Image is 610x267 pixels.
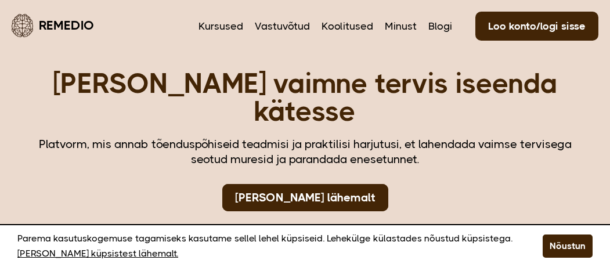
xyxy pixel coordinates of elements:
[17,246,178,261] a: [PERSON_NAME] küpsistest lähemalt.
[12,12,94,39] a: Remedio
[428,19,452,34] a: Blogi
[12,14,33,37] img: Remedio logo
[17,231,514,261] p: Parema kasutuskogemuse tagamiseks kasutame sellel lehel küpsiseid. Lehekülge külastades nõustud k...
[385,19,417,34] a: Minust
[222,184,388,211] a: [PERSON_NAME] lähemalt
[475,12,598,41] a: Loo konto/logi sisse
[23,137,587,167] div: Platvorm, mis annab tõenduspõhiseid teadmisi ja praktilisi harjutusi, et lahendada vaimse tervise...
[543,234,593,258] button: Nõustun
[255,19,310,34] a: Vastuvõtud
[198,19,243,34] a: Kursused
[23,70,587,125] h1: [PERSON_NAME] vaimne tervis iseenda kätesse
[322,19,373,34] a: Koolitused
